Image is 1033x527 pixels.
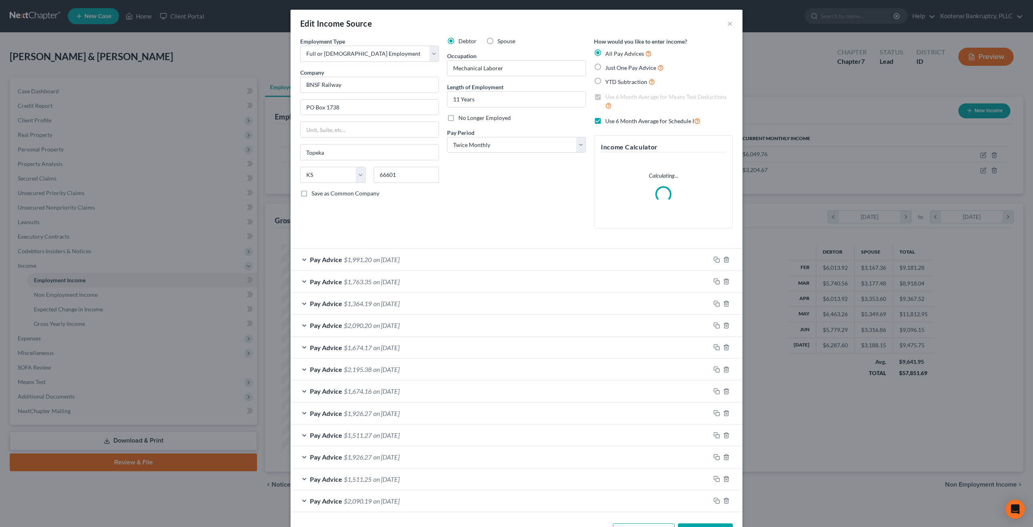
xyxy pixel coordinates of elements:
[373,475,399,483] span: on [DATE]
[310,278,342,286] span: Pay Advice
[310,365,342,373] span: Pay Advice
[344,409,372,417] span: $1,926.27
[373,278,399,286] span: on [DATE]
[373,497,399,505] span: on [DATE]
[1006,500,1025,519] div: Open Intercom Messenger
[310,431,342,439] span: Pay Advice
[498,38,515,44] span: Spouse
[310,409,342,417] span: Pay Advice
[605,93,727,100] span: Use 6 Month Average for Means Test Deductions
[344,387,372,395] span: $1,674.16
[344,431,372,439] span: $1,511.27
[601,172,726,180] p: Calculating...
[310,256,342,263] span: Pay Advice
[373,365,399,373] span: on [DATE]
[373,453,399,461] span: on [DATE]
[601,142,726,152] h5: Income Calculator
[447,52,477,60] label: Occupation
[344,453,372,461] span: $1,926.27
[344,475,372,483] span: $1,511.25
[373,387,399,395] span: on [DATE]
[605,64,656,71] span: Just One Pay Advice
[374,167,439,183] input: Enter zip...
[300,18,372,29] div: Edit Income Source
[310,453,342,461] span: Pay Advice
[373,300,399,307] span: on [DATE]
[310,497,342,505] span: Pay Advice
[447,61,586,76] input: --
[373,344,399,351] span: on [DATE]
[344,497,372,505] span: $2,090.19
[605,50,644,57] span: All Pay Advices
[344,300,372,307] span: $1,364.19
[310,321,342,329] span: Pay Advice
[301,100,439,115] input: Enter address...
[344,278,372,286] span: $1,763.35
[300,38,345,45] span: Employment Type
[605,78,647,85] span: YTD Subtraction
[594,37,687,46] label: How would you like to enter income?
[458,38,477,44] span: Debtor
[605,118,694,124] span: Use 6 Month Average for Schedule I
[300,69,324,76] span: Company
[344,256,372,263] span: $1,991.20
[344,321,372,329] span: $2,090.20
[301,122,439,137] input: Unit, Suite, etc...
[310,475,342,483] span: Pay Advice
[300,77,439,93] input: Search company by name...
[310,300,342,307] span: Pay Advice
[373,431,399,439] span: on [DATE]
[312,190,379,197] span: Save as Common Company
[447,83,504,91] label: Length of Employment
[301,145,439,160] input: Enter city...
[447,129,475,136] span: Pay Period
[447,92,586,107] input: ex: 2 years
[344,365,372,373] span: $2,195.38
[373,321,399,329] span: on [DATE]
[373,409,399,417] span: on [DATE]
[458,114,511,121] span: No Longer Employed
[727,19,733,28] button: ×
[310,387,342,395] span: Pay Advice
[373,256,399,263] span: on [DATE]
[310,344,342,351] span: Pay Advice
[344,344,372,351] span: $1,674.17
